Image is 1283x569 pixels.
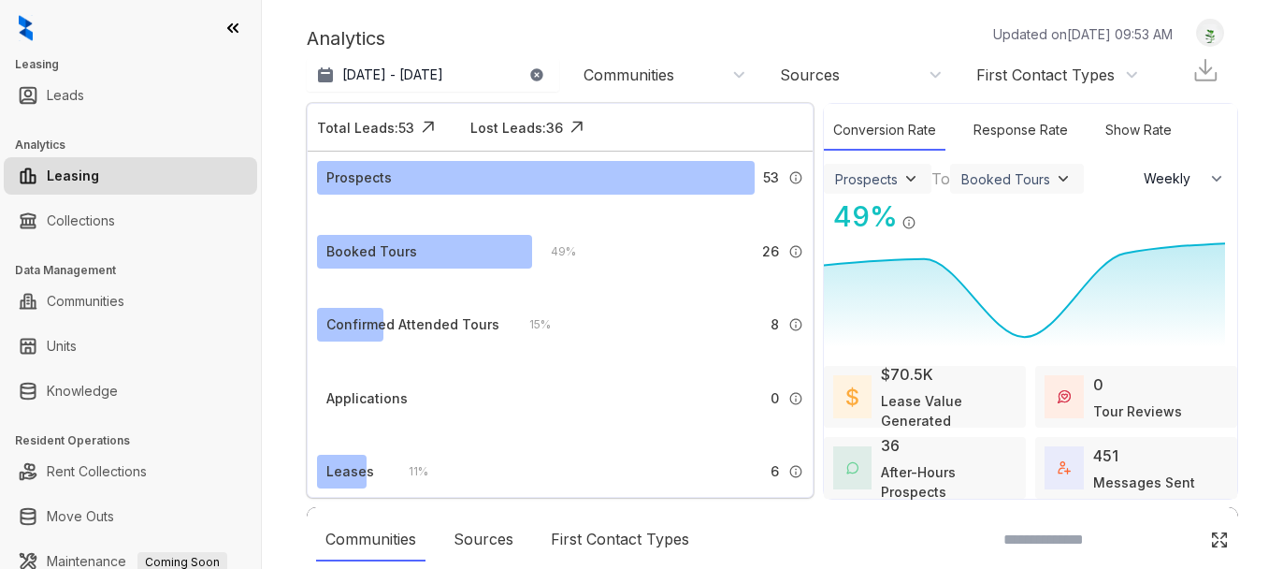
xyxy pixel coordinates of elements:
a: Communities [47,283,124,320]
h3: Data Management [15,262,261,279]
div: Response Rate [964,110,1077,151]
div: Tour Reviews [1093,401,1182,421]
div: 36 [881,434,900,457]
div: Booked Tours [326,241,417,262]
div: Messages Sent [1093,473,1195,492]
button: [DATE] - [DATE] [307,58,559,92]
p: [DATE] - [DATE] [342,66,443,84]
img: logo [19,15,33,41]
div: 0 [1093,373,1103,396]
div: First Contact Types [541,518,699,562]
button: Weekly [1132,162,1237,196]
img: UserAvatar [1197,23,1223,43]
li: Leasing [4,157,257,195]
a: Rent Collections [47,453,147,490]
div: Prospects [835,171,898,187]
a: Knowledge [47,372,118,410]
li: Collections [4,202,257,240]
div: 451 [1093,445,1118,467]
img: Download [1191,56,1219,84]
div: Lost Leads: 36 [470,118,563,138]
img: Info [788,244,803,259]
img: TotalFum [1058,461,1071,474]
div: First Contact Types [976,65,1115,85]
span: 6 [771,461,779,482]
li: Move Outs [4,498,257,535]
div: 15 % [511,314,551,335]
img: AfterHoursConversations [846,461,858,474]
div: 49 % [824,196,898,238]
h3: Resident Operations [15,432,261,449]
a: Move Outs [47,498,114,535]
li: Communities [4,283,257,320]
div: Confirmed Attended Tours [326,314,499,335]
a: Leads [47,77,84,114]
img: Info [788,464,803,479]
img: ViewFilterArrow [1054,169,1073,188]
a: Units [47,328,77,365]
div: Total Leads: 53 [317,118,414,138]
img: Click Icon [414,113,442,141]
div: After-Hours Prospects [881,462,1016,502]
img: Info [788,170,803,185]
div: 11 % [390,461,428,482]
div: Communities [584,65,674,85]
li: Units [4,328,257,365]
div: $70.5K [881,363,933,386]
span: 0 [771,388,779,409]
p: Analytics [307,24,385,52]
h3: Analytics [15,137,261,153]
span: Weekly [1144,169,1201,188]
div: To [931,168,950,190]
img: Info [788,391,803,406]
span: 8 [771,314,779,335]
div: Communities [316,518,425,562]
img: Click Icon [1210,531,1229,549]
div: Booked Tours [961,171,1050,187]
div: Lease Value Generated [881,391,1017,430]
img: Click Icon [563,113,591,141]
img: LeaseValue [846,387,858,406]
div: Conversion Rate [824,110,945,151]
div: 49 % [532,241,576,262]
img: TourReviews [1058,390,1071,403]
div: Show Rate [1096,110,1181,151]
li: Knowledge [4,372,257,410]
div: Prospects [326,168,392,188]
img: ViewFilterArrow [901,169,920,188]
span: 53 [763,168,779,188]
img: Click Icon [916,198,944,226]
li: Leads [4,77,257,114]
span: 26 [762,241,779,262]
img: Info [901,215,916,230]
img: Info [788,317,803,332]
div: Leases [326,461,374,482]
div: Sources [780,65,840,85]
h3: Leasing [15,56,261,73]
img: SearchIcon [1171,532,1187,547]
a: Leasing [47,157,99,195]
li: Rent Collections [4,453,257,490]
div: Applications [326,388,408,409]
div: Sources [444,518,523,562]
a: Collections [47,202,115,240]
p: Updated on [DATE] 09:53 AM [993,24,1173,44]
